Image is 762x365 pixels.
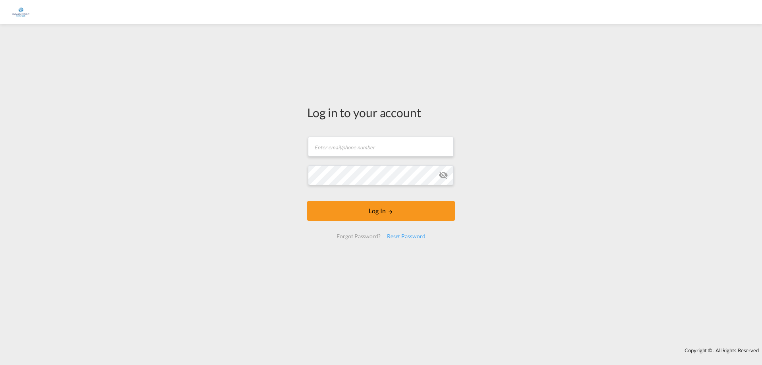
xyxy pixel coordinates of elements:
[12,3,30,21] img: 6a2c35f0b7c411ef99d84d375d6e7407.jpg
[308,137,454,156] input: Enter email/phone number
[333,229,383,243] div: Forgot Password?
[384,229,429,243] div: Reset Password
[307,201,455,221] button: LOGIN
[307,104,455,121] div: Log in to your account
[439,170,448,180] md-icon: icon-eye-off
